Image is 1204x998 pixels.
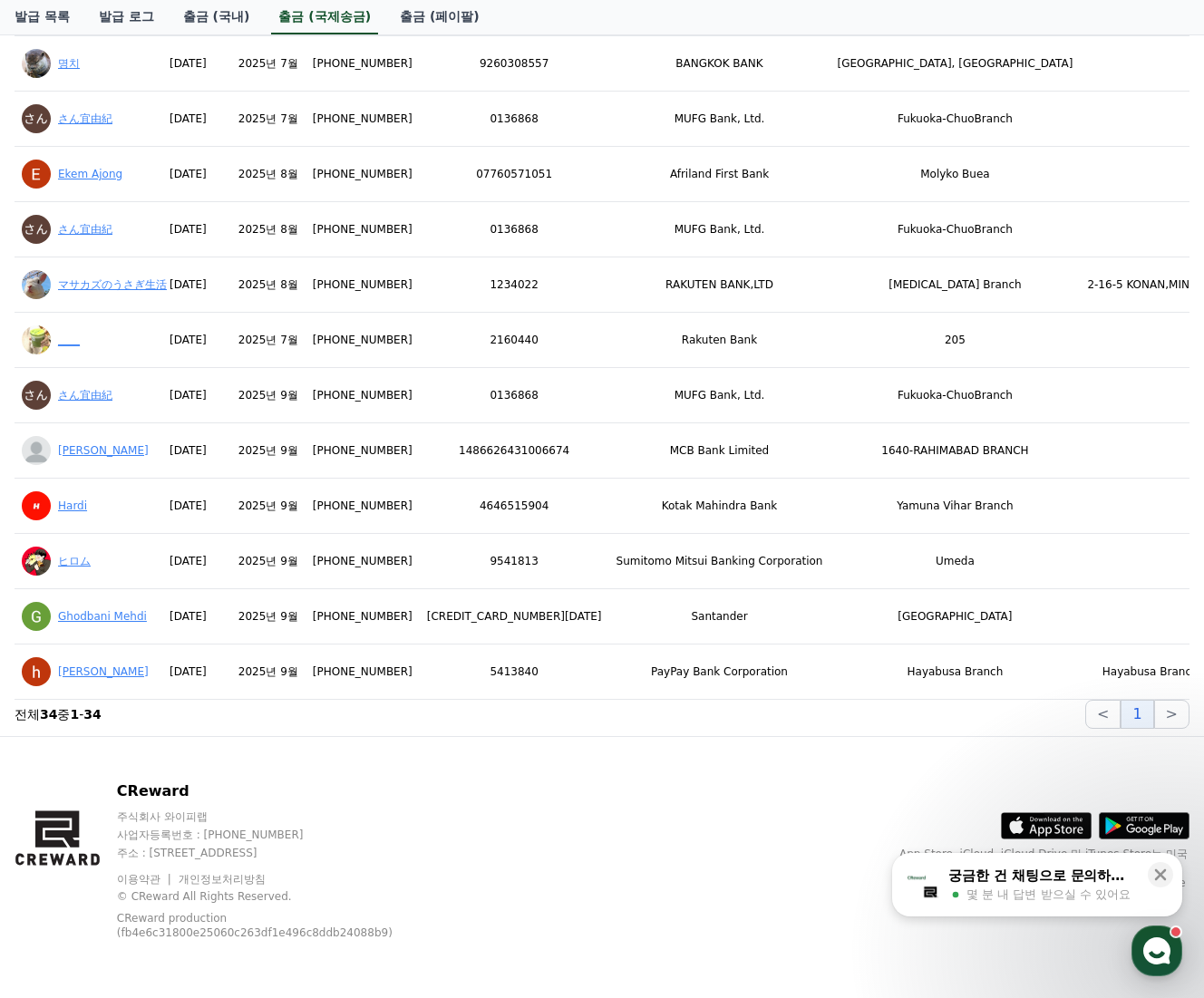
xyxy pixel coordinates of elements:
td: 2160440 [420,313,609,368]
td: [GEOGRAPHIC_DATA] [830,589,1080,644]
a: 설정 [234,575,348,620]
td: [DATE] [145,534,231,589]
td: [PHONE_NUMBER] [306,644,420,700]
td: 2025년 9월 [231,589,306,644]
td: [PHONE_NUMBER] [306,479,420,534]
td: 1640-RAHIMABAD BRANCH [830,423,1080,479]
td: 1486626431006674 [420,423,609,479]
img: ACg8ocLhZhvBGK_OO_DsGdIviq7ruFeUk9RhpfwSuoRU79MrrXCgqg=s96-c [22,325,51,354]
td: 2025년 7월 [231,36,306,92]
img: ACg8ocLKAvqLL6oSDr078_KfJflhpVT1zBHHvv3gIFCTJLfmnQRYgQ=s96-c [22,657,51,686]
a: ____ [58,334,80,346]
td: [DATE] [145,368,231,423]
a: [PERSON_NAME] [58,665,149,678]
td: 2025년 9월 [231,479,306,534]
a: Ghodbani Mehdi [58,610,147,623]
td: 9260308557 [420,36,609,92]
td: Santander [609,589,830,644]
a: ヒロム [58,555,91,567]
td: Kotak Mahindra Bank [609,479,830,534]
button: > [1154,700,1189,729]
td: [PHONE_NUMBER] [306,147,420,202]
td: [PHONE_NUMBER] [306,534,420,589]
td: MCB Bank Limited [609,423,830,479]
img: ACg8ocJyqIvzcjOKCc7CLR06tbfW3SYXcHq8ceDLY-NhrBxcOt2D2w=s96-c [22,104,51,133]
td: [GEOGRAPHIC_DATA], [GEOGRAPHIC_DATA] [830,36,1080,92]
td: [DATE] [145,423,231,479]
td: 0136868 [420,368,609,423]
td: [DATE] [145,92,231,147]
td: [PHONE_NUMBER] [306,368,420,423]
td: [DATE] [145,313,231,368]
td: MUFG Bank, Ltd. [609,202,830,257]
a: さん宜由紀 [58,389,112,402]
p: CReward [117,780,435,802]
p: © CReward All Rights Reserved. [117,889,435,904]
td: Afriland First Bank [609,147,830,202]
img: ACg8ocLzDUhh0XkdBJeeOZ4iiVkhiEfw1cQWZHW69fbQw4vrk-1CrOtF=s96-c [22,547,51,576]
td: 5413840 [420,644,609,700]
td: Molyko Buea [830,147,1080,202]
td: MUFG Bank, Ltd. [609,92,830,147]
a: 명치 [58,57,80,70]
img: ACg8ocK6o0fCofFZMXaD0tWOdyBbmJ3D8oleYyj4Nkd9g64qlagD_Ss=s96-c [22,491,51,520]
td: 0136868 [420,202,609,257]
td: [MEDICAL_DATA] Branch [830,257,1080,313]
strong: 1 [70,707,79,722]
span: 홈 [57,602,68,616]
td: Sumitomo Mitsui Banking Corporation [609,534,830,589]
td: 2025년 9월 [231,368,306,423]
td: [DATE] [145,479,231,534]
img: ACg8ocJyqIvzcjOKCc7CLR06tbfW3SYXcHq8ceDLY-NhrBxcOt2D2w=s96-c [22,381,51,410]
td: 205 [830,313,1080,368]
td: Rakuten Bank [609,313,830,368]
td: MUFG Bank, Ltd. [609,368,830,423]
td: 07760571051 [420,147,609,202]
td: Fukuoka-ChuoBranch [830,368,1080,423]
td: [DATE] [145,202,231,257]
td: BANGKOK BANK [609,36,830,92]
a: 이용약관 [117,873,174,886]
strong: 34 [83,707,101,722]
a: さん宜由紀 [58,112,112,125]
td: [DATE] [145,644,231,700]
td: RAKUTEN BANK,LTD [609,257,830,313]
a: 대화 [120,575,234,620]
img: profile_blank.webp [22,436,51,465]
td: [PHONE_NUMBER] [306,36,420,92]
a: 개인정보처리방침 [179,873,266,886]
td: Fukuoka-ChuoBranch [830,202,1080,257]
a: マサカズのうさぎ生活 [58,278,167,291]
img: ACg8ocIiooszFT_ZI0j0WLvvll3Fx2G2FutFFJPZL1Tq7rvmj9wTeg=s96-c [22,602,51,631]
td: 2025년 7월 [231,92,306,147]
p: App Store, iCloud, iCloud Drive 및 iTunes Store는 미국과 그 밖의 나라 및 지역에서 등록된 Apple Inc.의 서비스 상표입니다. Goo... [899,847,1189,905]
a: Hardi [58,499,87,512]
td: [DATE] [145,36,231,92]
td: [DATE] [145,147,231,202]
a: [PERSON_NAME] [58,444,149,457]
td: [PHONE_NUMBER] [306,257,420,313]
td: [PHONE_NUMBER] [306,92,420,147]
strong: 34 [40,707,57,722]
td: 2025년 9월 [231,423,306,479]
span: 대화 [166,603,188,617]
td: 2025년 7월 [231,313,306,368]
img: ACg8ocJyqIvzcjOKCc7CLR06tbfW3SYXcHq8ceDLY-NhrBxcOt2D2w=s96-c [22,215,51,244]
img: ACg8ocICNlexB5AcapLzyEFGUjPEeqmi778hVJT9gvB07Liy6tA2qQLgpg=s96-c [22,270,51,299]
td: Hayabusa Branch [830,644,1080,700]
td: [CREDIT_CARD_NUMBER][DATE] [420,589,609,644]
td: [DATE] [145,589,231,644]
td: PayPay Bank Corporation [609,644,830,700]
p: CReward production (fb4e6c31800e25060c263df1e496c8ddb24088b9) [117,911,407,940]
button: 1 [1121,700,1153,729]
img: ACg8ocKdnCZ2IOwzEA16KAbNbXkMGHwpCI2080qmbj66knNWQ5nPe3c=s96-c [22,49,51,78]
button: < [1085,700,1121,729]
td: [PHONE_NUMBER] [306,589,420,644]
td: 1234022 [420,257,609,313]
span: 설정 [280,602,302,616]
p: 주식회사 와이피랩 [117,809,435,824]
td: 2025년 9월 [231,644,306,700]
p: 사업자등록번호 : [PHONE_NUMBER] [117,828,435,842]
td: 4646515904 [420,479,609,534]
td: [DATE] [145,257,231,313]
